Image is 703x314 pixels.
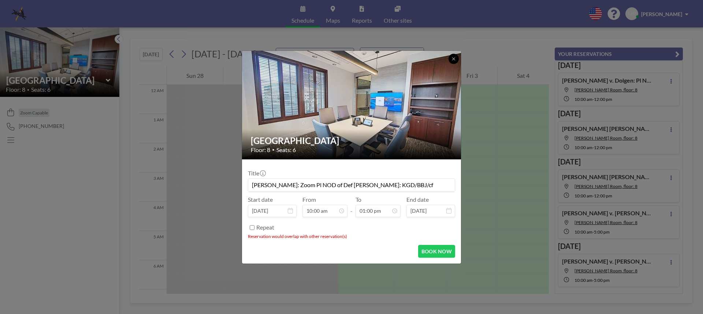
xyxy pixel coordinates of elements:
label: Start date [248,196,273,203]
input: Monya's reservation [248,179,455,191]
h2: [GEOGRAPHIC_DATA] [251,135,453,146]
label: To [356,196,361,203]
span: Seats: 6 [276,146,296,154]
label: Title [248,170,265,177]
img: 537.jpg [242,22,462,187]
span: - [350,198,353,215]
label: Repeat [256,224,274,231]
button: BOOK NOW [418,245,455,258]
label: From [302,196,316,203]
li: Reservation would overlap with other reservation(s) [248,234,455,239]
label: End date [406,196,429,203]
span: • [272,147,275,152]
span: Floor: 8 [251,146,270,154]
